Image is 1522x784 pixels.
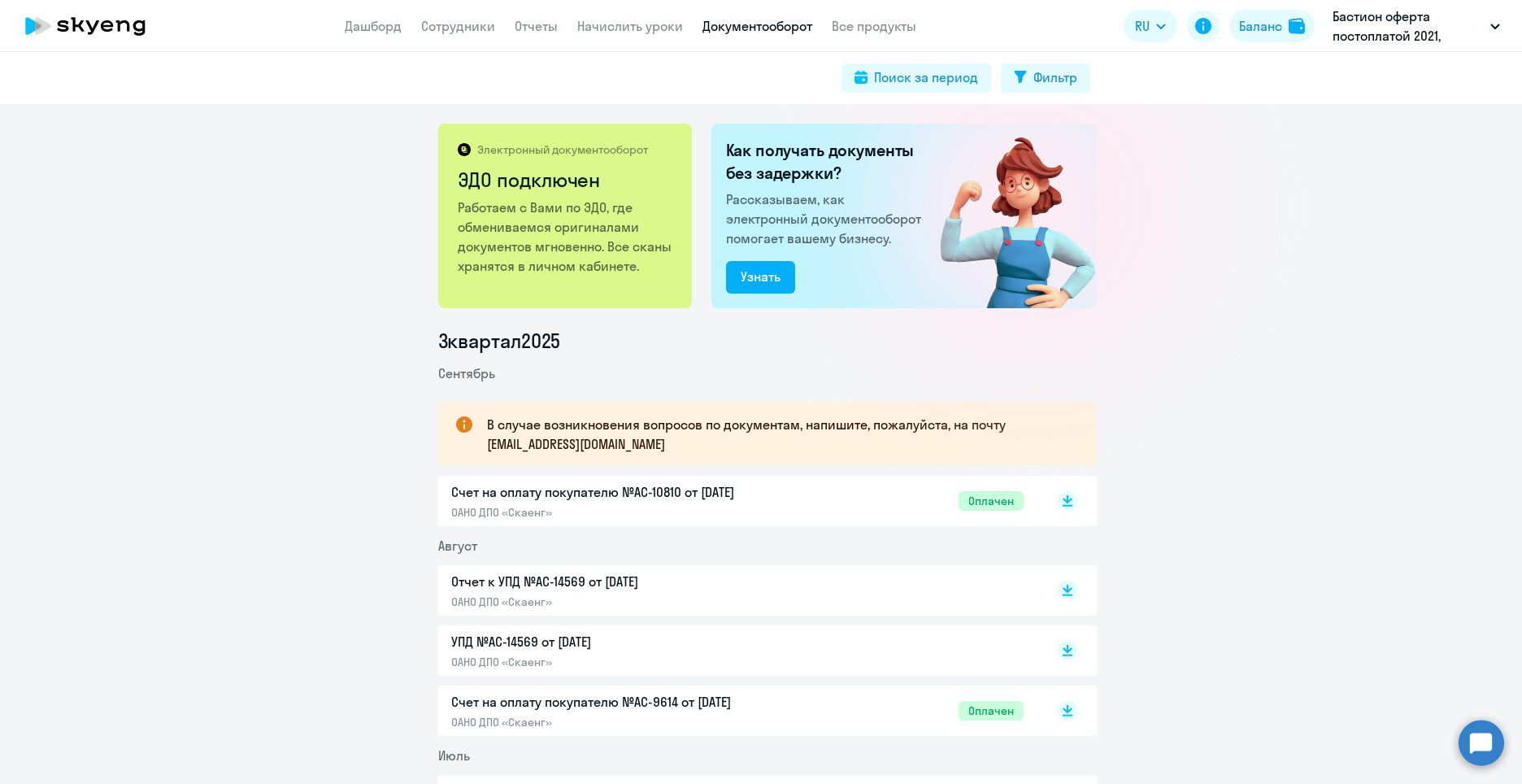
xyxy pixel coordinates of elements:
[1239,16,1282,36] div: Баланс
[577,18,683,34] a: Начислить уроки
[451,692,1024,730] a: Счет на оплату покупателю №AC-9614 от [DATE]ОАНО ДПО «Скаенг»Оплачен
[515,18,558,34] a: Отчеты
[726,261,795,294] button: Узнать
[1033,68,1077,87] div: Фильтр
[451,482,1024,520] a: Счет на оплату покупателю №AC-10810 от [DATE]ОАНО ДПО «Скаенг»Оплачен
[959,491,1024,511] span: Оплачен
[458,198,675,276] p: Работаем с Вами по ЭДО, где обмениваемся оригиналами документов мгновенно. Все сканы хранятся в л...
[1289,18,1305,34] img: balance
[451,572,1024,609] a: Отчет к УПД №AC-14569 от [DATE]ОАНО ДПО «Скаенг»
[451,595,793,609] p: ОАНО ДПО «Скаенг»
[438,328,1097,354] li: 3 квартал 2025
[451,715,793,730] p: ОАНО ДПО «Скаенг»
[438,538,477,554] span: Август
[451,572,793,591] p: Отчет к УПД №AC-14569 от [DATE]
[914,124,1097,308] img: connected
[1124,10,1177,42] button: RU
[451,655,793,669] p: ОАНО ДПО «Скаенг»
[1324,7,1508,46] button: Бастион оферта постоплатой 2021, БАСТИОН, АО
[487,415,1068,454] p: В случае возникновения вопросов по документам, напишите, пожалуйста, на почту [EMAIL_ADDRESS][DOM...
[438,747,470,764] span: Июль
[1229,10,1315,42] button: Балансbalance
[726,139,928,185] h2: Как получать документы без задержки?
[726,189,928,248] p: Рассказываем, как электронный документооборот помогает вашему бизнесу.
[1333,7,1484,46] p: Бастион оферта постоплатой 2021, БАСТИОН, АО
[451,505,793,520] p: ОАНО ДПО «Скаенг»
[451,632,1024,669] a: УПД №AC-14569 от [DATE]ОАНО ДПО «Скаенг»
[451,482,793,502] p: Счет на оплату покупателю №AC-10810 от [DATE]
[874,68,978,87] div: Поиск за период
[438,365,495,381] span: Сентябрь
[477,142,648,157] p: Электронный документооборот
[458,167,675,193] h2: ЭДО подключен
[959,701,1024,721] span: Оплачен
[451,692,793,712] p: Счет на оплату покупателю №AC-9614 от [DATE]
[1135,16,1150,36] span: RU
[451,632,793,651] p: УПД №AC-14569 от [DATE]
[421,18,495,34] a: Сотрудники
[841,63,991,93] button: Поиск за период
[702,18,812,34] a: Документооборот
[741,267,781,286] div: Узнать
[345,18,402,34] a: Дашборд
[832,18,916,34] a: Все продукты
[1001,63,1090,93] button: Фильтр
